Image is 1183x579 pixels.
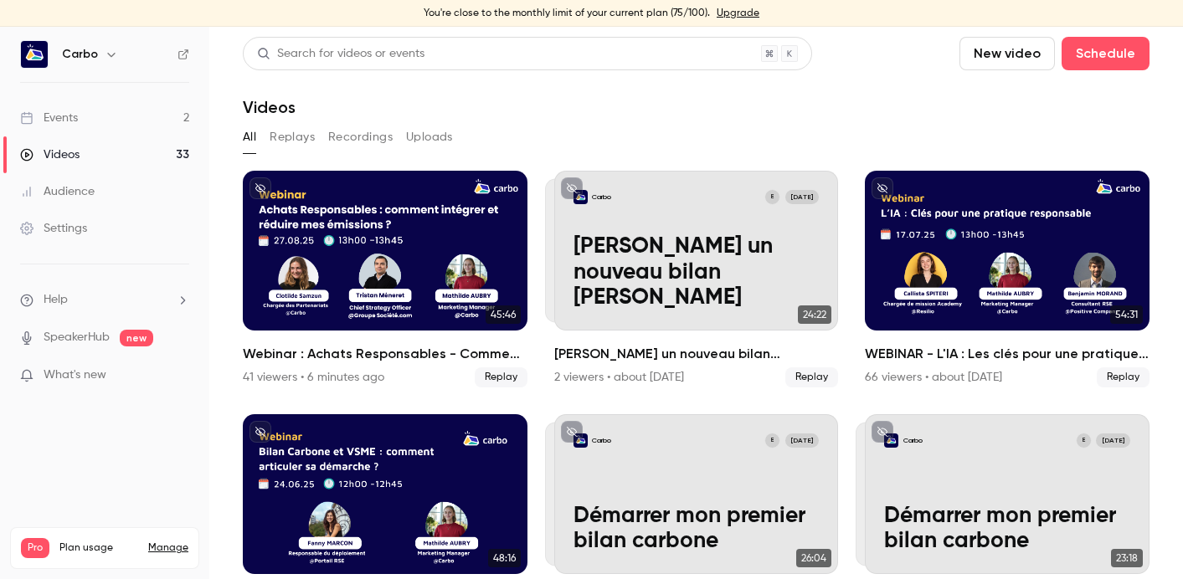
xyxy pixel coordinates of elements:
[21,538,49,558] span: Pro
[328,124,393,151] button: Recordings
[148,541,188,555] a: Manage
[243,37,1150,569] section: Videos
[20,183,95,200] div: Audience
[554,171,839,387] a: Démarrer un nouveau bilan carboneCarboE[DATE][PERSON_NAME] un nouveau bilan [PERSON_NAME]24:22Dém...
[249,177,271,199] button: unpublished
[865,171,1150,387] li: WEBINAR - L'IA : Les clés pour une pratique responsable
[249,421,271,443] button: unpublished
[44,291,68,309] span: Help
[270,124,315,151] button: Replays
[872,177,893,199] button: unpublished
[561,421,583,443] button: unpublished
[865,171,1150,387] a: 54:31WEBINAR - L'IA : Les clés pour une pratique responsable66 viewers • about [DATE]Replay
[785,190,820,204] span: [DATE]
[573,504,820,556] p: Démarrer mon premier bilan carbone
[903,436,923,446] p: Carbo
[554,369,684,386] div: 2 viewers • about [DATE]
[1111,549,1143,567] span: 23:18
[1110,305,1143,324] span: 54:31
[554,344,839,364] h2: [PERSON_NAME] un nouveau bilan [PERSON_NAME]
[243,369,384,386] div: 41 viewers • 6 minutes ago
[959,37,1055,70] button: New video
[120,330,153,346] span: new
[44,329,110,346] a: SpeakerHub
[20,291,189,309] li: help-dropdown-opener
[62,46,98,63] h6: Carbo
[785,433,820,448] span: [DATE]
[798,305,831,324] span: 24:22
[488,549,521,567] span: 48:16
[406,124,453,151] button: Uploads
[592,436,611,446] p: Carbo
[865,344,1150,364] h2: WEBINAR - L'IA : Les clés pour une pratique responsable
[1062,37,1150,70] button: Schedule
[785,367,838,387] span: Replay
[20,146,80,163] div: Videos
[1096,433,1130,448] span: [DATE]
[764,189,780,205] div: E
[59,541,138,555] span: Plan usage
[44,366,106,384] span: What's new
[20,220,87,237] div: Settings
[169,368,189,383] iframe: Noticeable Trigger
[1076,433,1092,448] div: E
[475,367,527,387] span: Replay
[243,171,527,387] li: Webinar : Achats Responsables - Comment intégrer et réduire mes émissions du scope 3 ?
[573,234,820,311] p: [PERSON_NAME] un nouveau bilan [PERSON_NAME]
[717,7,759,20] a: Upgrade
[1097,367,1150,387] span: Replay
[243,97,296,117] h1: Videos
[257,45,424,63] div: Search for videos or events
[592,192,611,202] p: Carbo
[865,369,1002,386] div: 66 viewers • about [DATE]
[243,171,527,387] a: 45:46Webinar : Achats Responsables - Comment intégrer et réduire mes émissions du scope 3 ?41 vie...
[796,549,831,567] span: 26:04
[20,110,78,126] div: Events
[884,504,1130,556] p: Démarrer mon premier bilan carbone
[486,305,521,324] span: 45:46
[764,433,780,448] div: E
[872,421,893,443] button: unpublished
[561,177,583,199] button: unpublished
[243,344,527,364] h2: Webinar : Achats Responsables - Comment intégrer et réduire mes émissions du scope 3 ?
[554,171,839,387] li: Démarrer un nouveau bilan carbone
[21,41,48,68] img: Carbo
[243,124,256,151] button: All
